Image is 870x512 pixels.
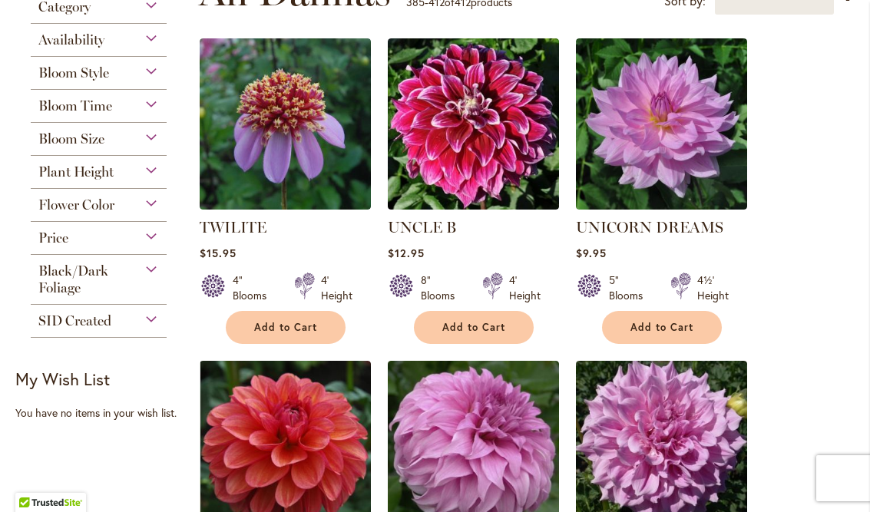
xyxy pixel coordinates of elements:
span: Price [38,230,68,246]
span: Plant Height [38,164,114,180]
a: UNICORN DREAMS [576,198,747,213]
span: Bloom Style [38,64,109,81]
span: Availability [38,31,104,48]
div: 4' Height [321,273,352,303]
div: 4½' Height [697,273,729,303]
span: Flower Color [38,197,114,213]
a: UNCLE B [388,218,456,236]
span: Bloom Time [38,97,112,114]
span: Add to Cart [630,321,693,334]
span: $15.95 [200,246,237,260]
span: Add to Cart [254,321,317,334]
a: UNICORN DREAMS [576,218,723,236]
div: 4" Blooms [233,273,276,303]
button: Add to Cart [414,311,534,344]
img: UNICORN DREAMS [576,38,747,210]
a: TWILITE [200,198,371,213]
strong: My Wish List [15,368,110,390]
span: SID Created [38,312,111,329]
a: Uncle B [388,198,559,213]
span: Black/Dark Foliage [38,263,108,296]
img: Uncle B [388,38,559,210]
span: Add to Cart [442,321,505,334]
a: TWILITE [200,218,266,236]
div: 8" Blooms [421,273,464,303]
img: TWILITE [200,38,371,210]
div: 5" Blooms [609,273,652,303]
button: Add to Cart [226,311,346,344]
button: Add to Cart [602,311,722,344]
div: You have no items in your wish list. [15,405,190,421]
span: $12.95 [388,246,425,260]
span: $9.95 [576,246,607,260]
span: Bloom Size [38,130,104,147]
iframe: Launch Accessibility Center [12,457,55,500]
div: 4' Height [509,273,541,303]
